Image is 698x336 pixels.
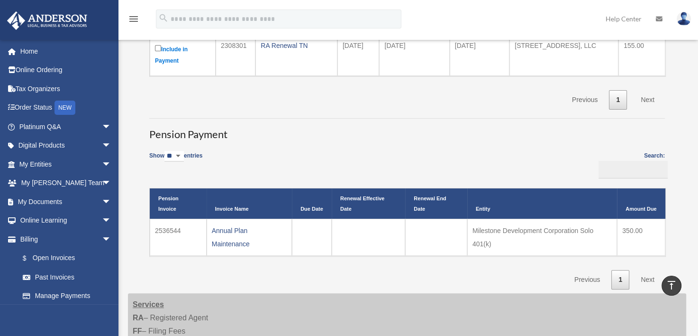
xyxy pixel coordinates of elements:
[7,42,126,61] a: Home
[450,34,509,76] td: [DATE]
[7,211,126,230] a: Online Learningarrow_drop_down
[102,136,121,156] span: arrow_drop_down
[54,101,75,115] div: NEW
[662,276,681,296] a: vertical_align_top
[212,227,250,248] a: Annual Plan Maintenance
[467,219,617,256] td: Milestone Development Corporation Solo 401(k)
[28,252,33,264] span: $
[13,268,121,287] a: Past Invoices
[155,45,161,51] input: Include in Payment
[128,13,139,25] i: menu
[677,12,691,26] img: User Pic
[155,43,210,66] label: Include in Payment
[102,230,121,249] span: arrow_drop_down
[133,314,144,322] strong: RA
[13,249,116,268] a: $Open Invoices
[149,151,202,171] label: Show entries
[7,61,126,80] a: Online Ordering
[102,117,121,137] span: arrow_drop_down
[332,188,405,219] th: Renewal Effective Date: activate to sort column ascending
[133,327,142,335] strong: FF
[7,98,126,118] a: Order StatusNEW
[379,34,449,76] td: [DATE]
[158,13,169,23] i: search
[617,188,665,219] th: Amount Due: activate to sort column ascending
[128,17,139,25] a: menu
[150,188,207,219] th: Pension Invoice: activate to sort column ascending
[207,188,292,219] th: Invoice Name: activate to sort column ascending
[618,34,665,76] td: 155.00
[102,192,121,212] span: arrow_drop_down
[13,287,121,306] a: Manage Payments
[509,34,618,76] td: [STREET_ADDRESS], LLC
[598,161,668,179] input: Search:
[405,188,467,219] th: Renewal End Date: activate to sort column ascending
[4,11,90,30] img: Anderson Advisors Platinum Portal
[7,192,126,211] a: My Documentsarrow_drop_down
[216,34,255,76] td: 2308301
[7,174,126,193] a: My [PERSON_NAME] Teamarrow_drop_down
[150,219,207,256] td: 2536544
[7,79,126,98] a: Tax Organizers
[7,155,126,174] a: My Entitiesarrow_drop_down
[666,280,677,291] i: vertical_align_top
[164,151,184,162] select: Showentries
[634,90,662,110] a: Next
[102,211,121,231] span: arrow_drop_down
[596,151,665,179] label: Search:
[565,90,605,110] a: Previous
[149,118,665,142] h3: Pension Payment
[617,219,665,256] td: 350.00
[261,39,332,52] div: RA Renewal TN
[337,34,380,76] td: [DATE]
[611,270,629,289] a: 1
[102,155,121,174] span: arrow_drop_down
[7,136,126,155] a: Digital Productsarrow_drop_down
[609,90,627,110] a: 1
[133,300,164,308] strong: Services
[102,174,121,193] span: arrow_drop_down
[292,188,332,219] th: Due Date: activate to sort column ascending
[7,230,121,249] a: Billingarrow_drop_down
[467,188,617,219] th: Entity: activate to sort column ascending
[567,270,607,289] a: Previous
[634,270,662,289] a: Next
[7,117,126,136] a: Platinum Q&Aarrow_drop_down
